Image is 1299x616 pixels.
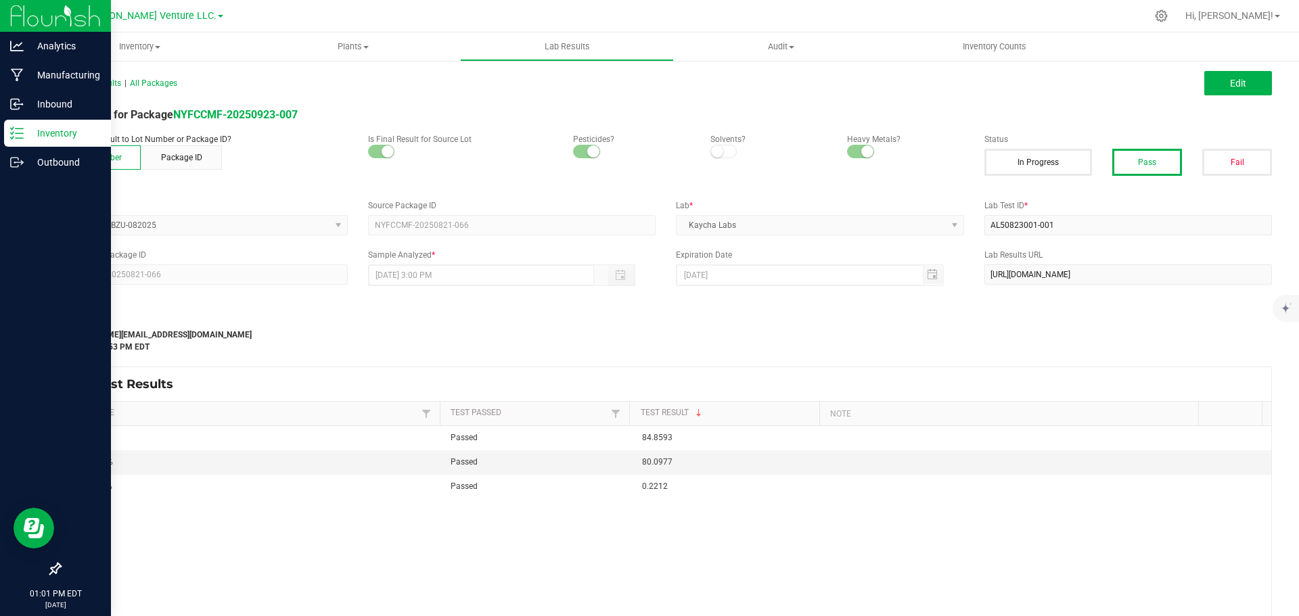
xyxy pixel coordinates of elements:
p: Is Final Result for Source Lot [368,133,553,145]
inline-svg: Inbound [10,97,24,111]
a: Audit [674,32,888,61]
span: | [124,78,127,88]
p: Pesticides? [573,133,689,145]
button: In Progress [984,149,1093,176]
a: Inventory [32,32,246,61]
div: Manage settings [1153,9,1170,22]
a: Filter [608,405,624,422]
p: Attach lab result to Lot Number or Package ID? [60,133,348,145]
span: All Packages [130,78,177,88]
th: Note [819,402,1199,426]
a: Test NameSortable [70,408,417,419]
a: Plants [246,32,460,61]
button: Edit [1204,71,1272,95]
span: Edit [1230,78,1246,89]
label: Lot Number [60,199,348,212]
a: Test PassedSortable [451,408,608,419]
span: Passed [451,457,478,467]
span: Lab Result for Package [60,108,298,121]
p: 01:01 PM EDT [6,588,105,600]
p: Outbound [24,154,105,170]
span: Passed [451,481,478,491]
label: Source Package ID [368,199,656,212]
p: Manufacturing [24,67,105,83]
label: Sample Analyzed [368,249,656,261]
p: Analytics [24,38,105,54]
span: 80.0977 [642,457,673,467]
span: Green [PERSON_NAME] Venture LLC. [53,10,216,22]
p: Solvents? [710,133,827,145]
inline-svg: Manufacturing [10,68,24,82]
button: Pass [1112,149,1182,176]
span: Inventory Counts [944,41,1045,53]
span: Passed [451,433,478,442]
button: Fail [1202,149,1272,176]
inline-svg: Analytics [10,39,24,53]
a: Lab Results [460,32,674,61]
a: Filter [418,405,434,422]
a: NYFCCMF-20250923-007 [173,108,298,121]
span: 0.2212 [642,481,668,491]
span: Plants [247,41,459,53]
a: Test ResultSortable [641,408,815,419]
span: Lab Results [526,41,608,53]
span: Sortable [693,408,704,419]
strong: [PERSON_NAME][EMAIL_ADDRESS][DOMAIN_NAME] [60,330,252,339]
a: Inventory Counts [888,32,1101,61]
p: [DATE] [6,600,105,610]
inline-svg: Inventory [10,126,24,140]
p: Inbound [24,96,105,112]
label: Lab Test ID [984,199,1273,212]
label: Lab [676,199,964,212]
p: Inventory [24,125,105,141]
label: Expiration Date [676,249,964,261]
p: Heavy Metals? [847,133,963,145]
label: Status [984,133,1273,145]
label: Lab Sample Package ID [60,249,348,261]
span: Audit [675,41,887,53]
button: Package ID [141,145,222,170]
span: Lab Test Results [70,377,183,392]
span: Hi, [PERSON_NAME]! [1185,10,1273,21]
iframe: Resource center [14,508,54,548]
label: Lab Results URL [984,249,1273,261]
label: Last Modified [60,313,271,325]
span: Inventory [32,41,246,53]
inline-svg: Outbound [10,156,24,169]
span: 84.8593 [642,433,673,442]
